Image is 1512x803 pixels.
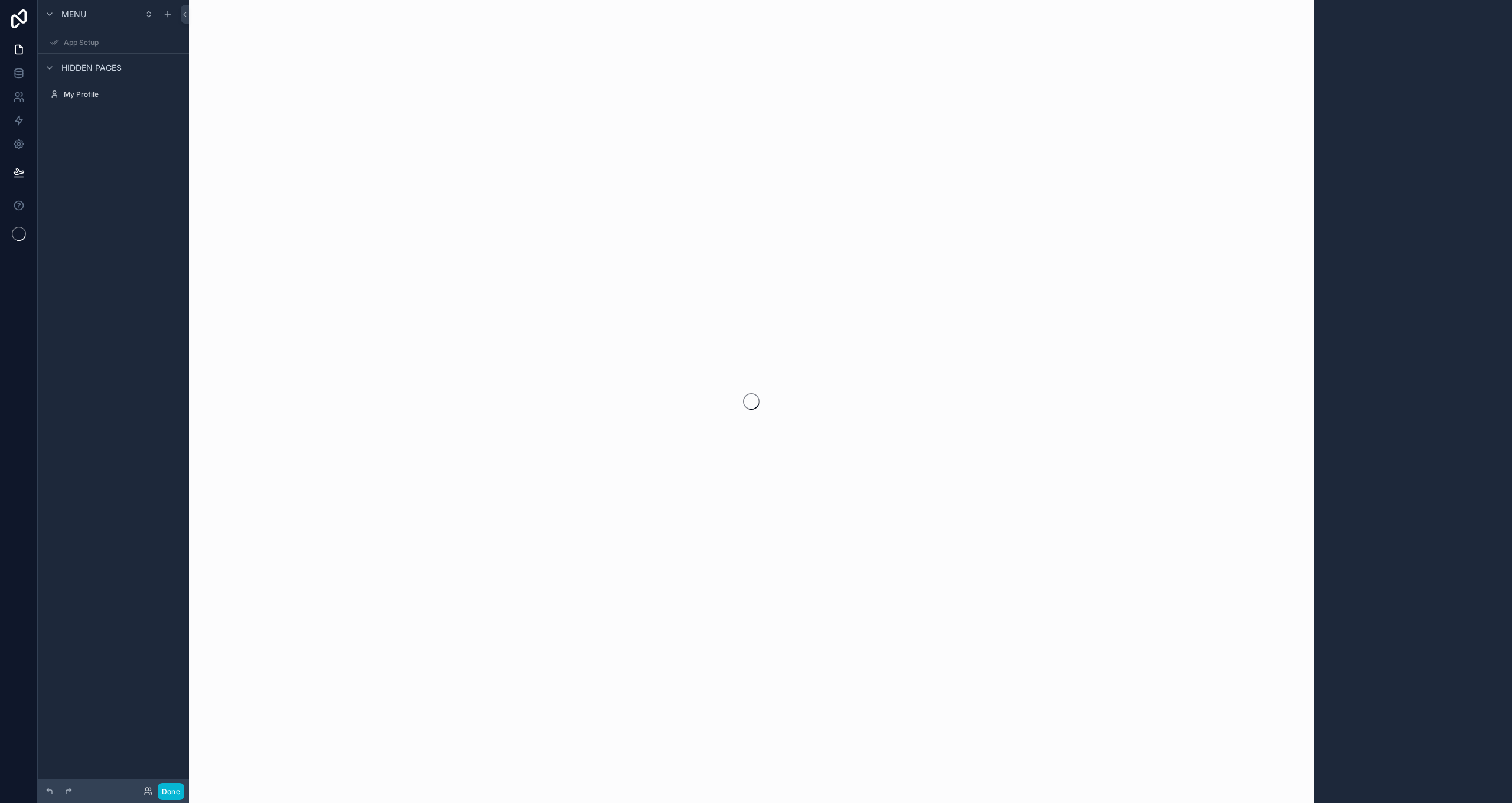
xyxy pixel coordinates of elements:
[61,8,86,20] span: Menu
[45,85,182,104] a: My Profile
[64,90,180,99] label: My Profile
[45,33,182,52] a: App Setup
[61,62,122,74] span: Hidden pages
[64,38,180,47] label: App Setup
[158,783,184,800] button: Done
